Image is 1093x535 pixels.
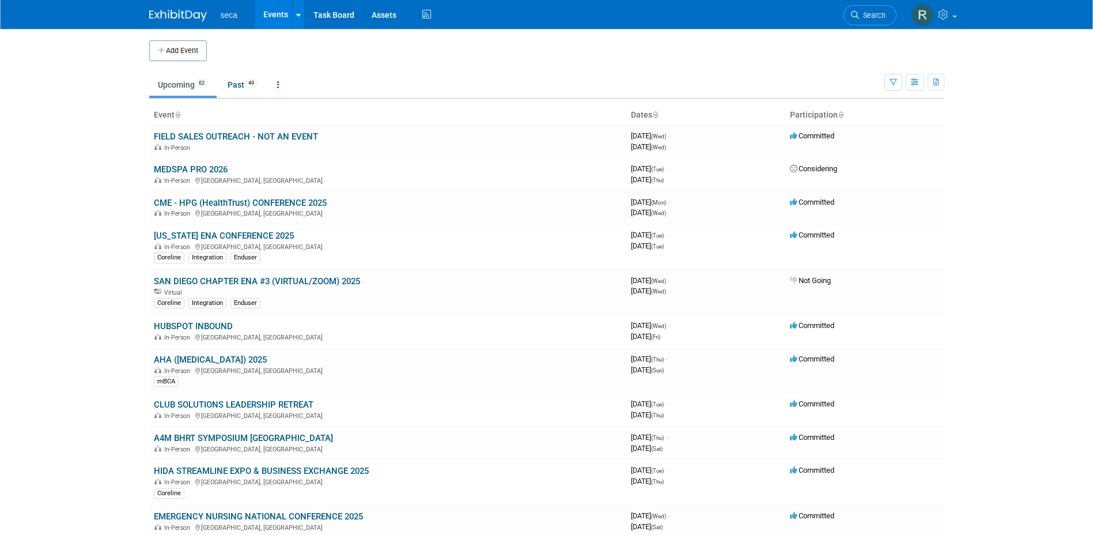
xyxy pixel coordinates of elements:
span: [DATE] [631,287,666,295]
span: [DATE] [631,477,664,485]
div: Coreline [154,488,184,499]
span: (Wed) [651,144,666,150]
span: - [665,433,667,442]
span: (Tue) [651,401,664,408]
img: In-Person Event [154,479,161,484]
span: (Wed) [651,133,666,140]
div: mBCA [154,376,179,387]
span: 49 [245,79,258,88]
span: (Thu) [651,177,664,183]
a: SAN DIEGO CHAPTER ENA #3 (VIRTUAL/ZOOM) 2025 [154,276,360,287]
span: In-Person [164,412,194,420]
span: [DATE] [631,466,667,474]
span: - [668,511,670,520]
div: Coreline [154,298,184,308]
span: [DATE] [631,400,667,408]
div: Integration [188,253,226,263]
img: In-Person Event [154,412,161,418]
a: MEDSPA PRO 2026 [154,164,228,175]
span: - [668,131,670,140]
span: [DATE] [631,231,667,239]
div: [GEOGRAPHIC_DATA], [GEOGRAPHIC_DATA] [154,366,622,375]
span: (Mon) [651,199,666,206]
a: FIELD SALES OUTREACH - NOT AN EVENT [154,131,318,142]
span: [DATE] [631,242,664,250]
a: HIDA STREAMLINE EXPO & BUSINESS EXCHANGE 2025 [154,466,369,476]
span: [DATE] [631,164,667,173]
span: (Thu) [651,412,664,419]
a: Sort by Event Name [175,110,180,119]
img: ExhibitDay [149,10,207,21]
img: In-Person Event [154,144,161,150]
span: - [665,466,667,474]
span: (Tue) [651,468,664,474]
span: (Tue) [651,243,664,250]
span: In-Person [164,144,194,152]
div: [GEOGRAPHIC_DATA], [GEOGRAPHIC_DATA] [154,242,622,251]
img: In-Person Event [154,210,161,216]
span: Committed [790,131,834,140]
span: [DATE] [631,131,670,140]
a: Search [844,5,897,25]
span: [DATE] [631,366,664,374]
img: In-Person Event [154,243,161,249]
span: (Wed) [651,513,666,519]
span: [DATE] [631,410,664,419]
span: [DATE] [631,433,667,442]
span: In-Person [164,524,194,532]
div: [GEOGRAPHIC_DATA], [GEOGRAPHIC_DATA] [154,332,622,341]
th: Event [149,106,626,125]
div: [GEOGRAPHIC_DATA], [GEOGRAPHIC_DATA] [154,410,622,420]
img: In-Person Event [154,177,161,183]
span: Committed [790,321,834,330]
a: Upcoming62 [149,74,217,96]
span: (Thu) [651,435,664,441]
span: (Wed) [651,278,666,284]
div: [GEOGRAPHIC_DATA], [GEOGRAPHIC_DATA] [154,477,622,486]
a: [US_STATE] ENA CONFERENCE 2025 [154,231,294,241]
span: - [665,164,667,173]
a: CLUB SOLUTIONS LEADERSHIP RETREAT [154,400,313,410]
span: (Wed) [651,210,666,216]
span: (Sun) [651,367,664,374]
th: Dates [626,106,785,125]
span: In-Person [164,446,194,453]
span: - [668,321,670,330]
a: Sort by Participation Type [838,110,844,119]
span: [DATE] [631,444,663,453]
div: Integration [188,298,226,308]
span: - [668,198,670,206]
span: [DATE] [631,175,664,184]
span: Virtual [164,289,185,296]
img: In-Person Event [154,446,161,451]
span: - [668,276,670,285]
span: [DATE] [631,321,670,330]
span: (Thu) [651,356,664,363]
img: Virtual Event [154,289,161,295]
a: CME - HPG (HealthTrust) CONFERENCE 2025 [154,198,327,208]
span: In-Person [164,210,194,217]
span: Search [859,11,886,20]
button: Add Event [149,40,207,61]
span: [DATE] [631,511,670,520]
span: In-Person [164,479,194,486]
img: Rachel Jordan [912,4,933,26]
div: [GEOGRAPHIC_DATA], [GEOGRAPHIC_DATA] [154,522,622,532]
div: Enduser [230,253,260,263]
span: [DATE] [631,332,660,341]
span: Committed [790,231,834,239]
span: seca [221,10,238,20]
span: [DATE] [631,355,667,363]
div: [GEOGRAPHIC_DATA], [GEOGRAPHIC_DATA] [154,444,622,453]
span: 62 [195,79,208,88]
span: [DATE] [631,142,666,151]
span: In-Person [164,177,194,184]
span: (Tue) [651,166,664,172]
span: In-Person [164,243,194,251]
span: [DATE] [631,522,663,531]
span: (Fri) [651,334,660,340]
img: In-Person Event [154,334,161,340]
span: In-Person [164,334,194,341]
div: [GEOGRAPHIC_DATA], [GEOGRAPHIC_DATA] [154,175,622,184]
span: - [665,400,667,408]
